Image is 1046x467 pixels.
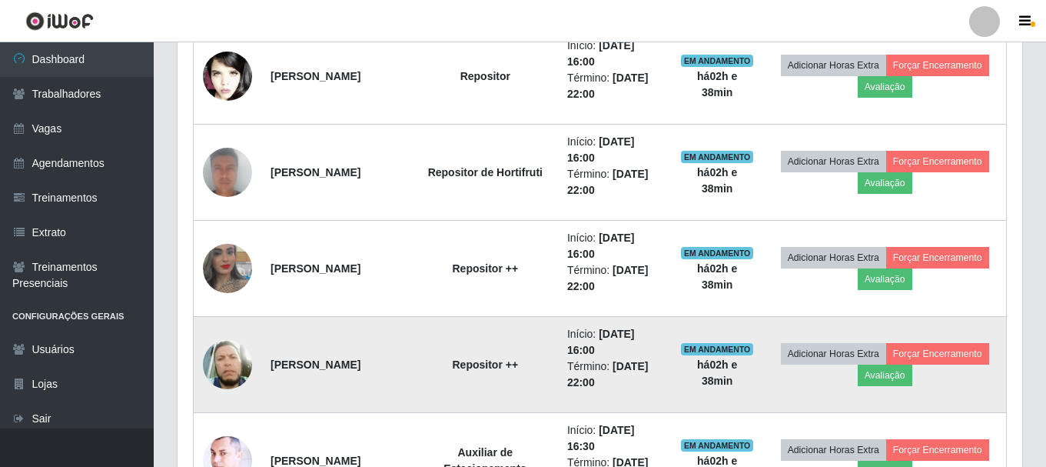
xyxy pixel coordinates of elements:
[453,262,519,275] strong: Repositor ++
[567,422,662,455] li: Início:
[567,232,635,260] time: [DATE] 16:00
[271,70,360,82] strong: [PERSON_NAME]
[567,359,662,391] li: Término:
[453,359,519,371] strong: Repositor ++
[567,326,662,359] li: Início:
[781,55,886,76] button: Adicionar Horas Extra
[25,12,94,31] img: CoreUI Logo
[697,262,737,291] strong: há 02 h e 38 min
[886,247,989,269] button: Forçar Encerramento
[567,38,662,70] li: Início:
[567,135,635,164] time: [DATE] 16:00
[567,328,635,356] time: [DATE] 16:00
[271,262,360,275] strong: [PERSON_NAME]
[781,151,886,172] button: Adicionar Horas Extra
[567,262,662,295] li: Término:
[781,247,886,269] button: Adicionar Horas Extra
[460,70,510,82] strong: Repositor
[781,439,886,461] button: Adicionar Horas Extra
[886,343,989,365] button: Forçar Encerramento
[886,439,989,461] button: Forçar Encerramento
[858,269,912,290] button: Avaliação
[203,39,252,114] img: 1747419867654.jpeg
[781,343,886,365] button: Adicionar Horas Extra
[681,343,754,355] span: EM ANDAMENTO
[858,172,912,194] button: Avaliação
[271,359,360,371] strong: [PERSON_NAME]
[681,247,754,259] span: EM ANDAMENTO
[271,455,360,467] strong: [PERSON_NAME]
[567,230,662,262] li: Início:
[203,122,252,223] img: 1748706192585.jpeg
[567,134,662,166] li: Início:
[567,424,635,452] time: [DATE] 16:30
[681,55,754,67] span: EM ANDAMENTO
[697,166,737,195] strong: há 02 h e 38 min
[858,365,912,386] button: Avaliação
[271,166,360,178] strong: [PERSON_NAME]
[567,70,662,102] li: Término:
[681,151,754,163] span: EM ANDAMENTO
[886,55,989,76] button: Forçar Encerramento
[858,76,912,98] button: Avaliação
[681,439,754,452] span: EM ANDAMENTO
[567,166,662,198] li: Término:
[203,336,252,394] img: 1673493072415.jpeg
[697,359,737,387] strong: há 02 h e 38 min
[428,166,543,178] strong: Repositor de Hortifruti
[886,151,989,172] button: Forçar Encerramento
[697,70,737,98] strong: há 02 h e 38 min
[203,225,252,312] img: 1653531676872.jpeg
